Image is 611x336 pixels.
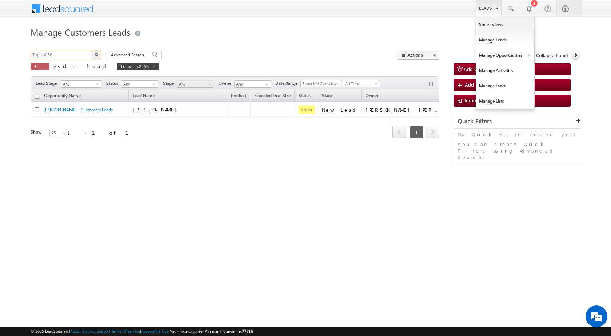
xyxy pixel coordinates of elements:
[120,63,148,69] span: TopUp256
[275,80,300,87] span: Date Range
[261,81,271,88] a: Show All Items
[38,38,122,48] div: Chat with us now
[121,81,156,87] span: Any
[426,126,439,138] a: next
[458,141,577,161] p: You can create Quick Filters using Advanced Search.
[476,17,534,32] a: Smart Views
[31,328,253,335] span: © 2025 LeadSquared | | | | |
[476,94,534,109] a: Manage Lists
[299,105,315,114] span: Open
[163,80,177,87] span: Stage
[99,224,132,234] em: Start Chat
[111,52,146,58] span: Advanced Search
[36,80,60,87] span: Lead Stage
[31,26,130,38] span: Manage Customers Leads
[170,329,253,334] span: Your Leadsquared Account Number is
[219,80,234,87] span: Owner
[242,329,253,334] span: 77516
[476,32,534,48] a: Manage Leads
[251,92,294,101] a: Expected Deal Size
[254,93,291,98] span: Expected Deal Size
[95,53,98,56] img: Search
[119,4,137,21] div: Minimize live chat window
[476,48,534,63] a: Manage Opportunities
[177,80,214,88] a: Any
[44,93,80,98] span: Opportunity Name
[106,80,121,87] span: Status
[133,106,180,112] span: [PERSON_NAME]
[51,63,109,69] span: results found
[343,80,380,87] a: All Time
[301,80,339,87] span: Expected Closure Date
[31,129,44,135] div: Show
[34,63,46,69] span: 1
[410,126,423,138] span: 1
[458,131,577,138] p: No Quick Filter added yet!
[67,129,137,137] div: 1 - 1 of 1
[61,80,101,88] a: Any
[40,92,84,101] a: Opportunity Name
[9,67,133,218] textarea: Type your message and hit 'Enter'
[476,63,534,78] a: Manage Activities
[234,80,271,88] input: Type to Search
[129,92,158,101] span: Lead Name
[231,93,246,98] span: Product
[35,94,39,99] input: Check all records
[318,92,336,101] a: Stage
[465,82,497,88] span: Add New Lead
[343,80,378,87] span: All Time
[112,329,140,333] a: Terms of Service
[398,51,439,60] button: Actions
[392,126,406,138] a: prev
[322,93,333,98] span: Stage
[295,92,314,101] a: Status
[366,107,438,113] div: [PERSON_NAME] [PERSON_NAME]
[464,66,512,72] span: Add Customers Leads
[82,329,111,333] a: Contact Support
[12,38,31,48] img: d_60004797649_company_0_60004797649
[44,107,113,112] a: [PERSON_NAME] - Customers Leads
[50,130,69,136] span: 25
[70,329,81,333] a: About
[454,114,581,129] div: Quick Filters
[476,78,534,94] a: Manage Tasks
[61,81,99,87] span: Any
[49,129,68,137] a: 25
[322,107,358,113] div: New Lead
[300,80,341,87] a: Expected Closure Date
[366,93,378,98] span: Owner
[536,52,568,59] span: Collapse Panel
[121,80,158,88] a: Any
[464,97,519,103] span: Import Customers Leads
[177,81,212,87] span: Any
[141,329,169,333] a: Acceptable Use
